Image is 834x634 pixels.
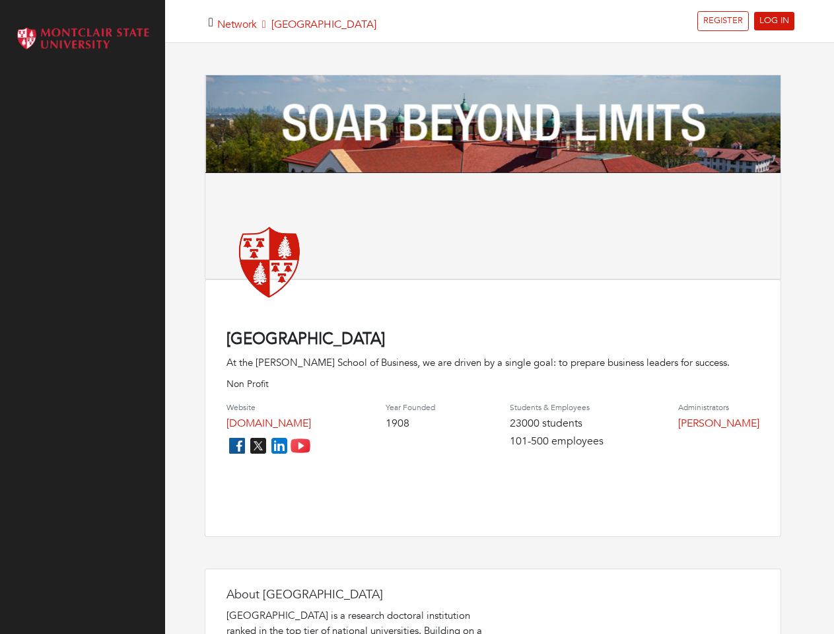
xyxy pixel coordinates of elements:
h4: Administrators [678,403,759,412]
img: Montclair_logo.png [13,23,152,55]
h4: Website [226,403,311,412]
h4: [GEOGRAPHIC_DATA] [226,330,759,349]
a: LOG IN [754,12,794,30]
a: Network [217,17,257,32]
img: montclair-state-university.png [226,218,312,304]
h4: About [GEOGRAPHIC_DATA] [226,588,491,602]
img: linkedin_icon-84db3ca265f4ac0988026744a78baded5d6ee8239146f80404fb69c9eee6e8e7.png [269,435,290,456]
img: twitter_icon-7d0bafdc4ccc1285aa2013833b377ca91d92330db209b8298ca96278571368c9.png [248,435,269,456]
a: [PERSON_NAME] [678,416,759,431]
h5: [GEOGRAPHIC_DATA] [217,18,376,31]
h4: 101-500 employees [510,435,604,448]
a: [DOMAIN_NAME] [226,416,311,431]
h4: Year Founded [386,403,435,412]
img: youtube_icon-fc3c61c8c22f3cdcae68f2f17984f5f016928f0ca0694dd5da90beefb88aa45e.png [290,435,311,456]
h4: Students & Employees [510,403,604,412]
img: facebook_icon-256f8dfc8812ddc1b8eade64b8eafd8a868ed32f90a8d2bb44f507e1979dbc24.png [226,435,248,456]
p: Non Profit [226,377,759,391]
div: At the [PERSON_NAME] School of Business, we are driven by a single goal: to prepare business lead... [226,355,759,370]
h4: 23000 students [510,417,604,430]
h4: 1908 [386,417,435,430]
img: Montclair%20Banner.png [205,75,781,174]
a: REGISTER [697,11,749,31]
